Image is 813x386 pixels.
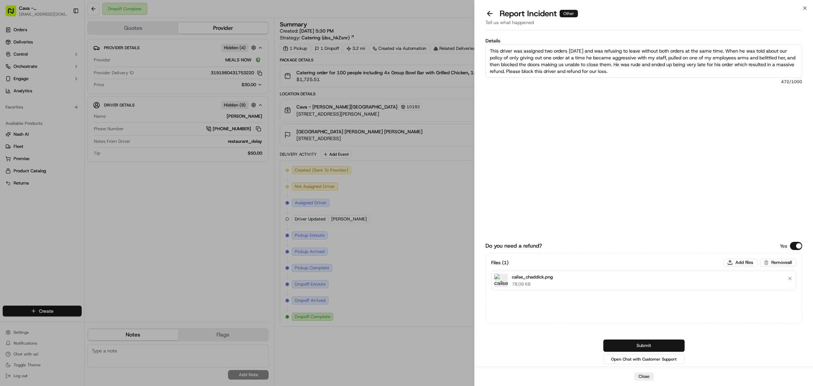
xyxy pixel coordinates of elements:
button: Close [634,372,654,381]
span: [PERSON_NAME] [21,123,55,129]
img: Nash [7,7,20,20]
a: 💻API Documentation [55,149,111,161]
a: Powered byPylon [48,168,82,173]
span: 472 /1000 [485,79,802,84]
img: 1736555255976-a54dd68f-1ca7-489b-9aae-adbdc363a1c4 [7,65,19,77]
span: Klarizel Pensader [21,105,56,111]
img: Klarizel Pensader [7,99,18,110]
img: 1736555255976-a54dd68f-1ca7-489b-9aae-adbdc363a1c4 [14,105,19,111]
label: Details [485,38,802,43]
div: Start new chat [30,65,111,72]
div: 💻 [57,152,63,158]
input: Got a question? Start typing here... [18,44,122,51]
button: Open Chat with Customer Support [603,354,685,364]
div: Other [560,10,578,17]
img: 5e9a9d7314ff4150bce227a61376b483.jpg [14,65,26,77]
button: Submit [603,340,685,352]
p: Welcome 👋 [7,27,123,38]
img: calise_chaddick.png [494,274,508,287]
button: See all [105,87,123,95]
span: API Documentation [64,152,109,158]
span: • [57,105,60,111]
div: 📗 [7,152,12,158]
span: • [56,123,59,129]
div: We're available if you need us! [30,72,93,77]
h3: Files ( 1 ) [491,259,508,266]
div: Past conversations [7,88,45,94]
textarea: This driver was assigned two orders [DATE] and was refusing to leave without both orders at the s... [485,44,802,78]
p: calise_chaddick.png [512,274,553,281]
span: [DATE] [60,123,74,129]
img: 1736555255976-a54dd68f-1ca7-489b-9aae-adbdc363a1c4 [14,124,19,129]
span: Pylon [67,168,82,173]
button: Remove file [785,274,795,283]
button: Add files [724,258,757,267]
a: 📗Knowledge Base [4,149,55,161]
p: Yes [780,243,787,249]
span: Knowledge Base [14,152,52,158]
div: Tell us what happened [485,19,802,30]
button: Removeall [760,258,796,267]
p: 78.09 KB [512,281,553,287]
p: Report Incident [500,8,578,19]
img: Liam S. [7,117,18,128]
button: Start new chat [115,67,123,75]
span: 7:38 AM [61,105,78,111]
label: Do you need a refund? [485,242,542,250]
